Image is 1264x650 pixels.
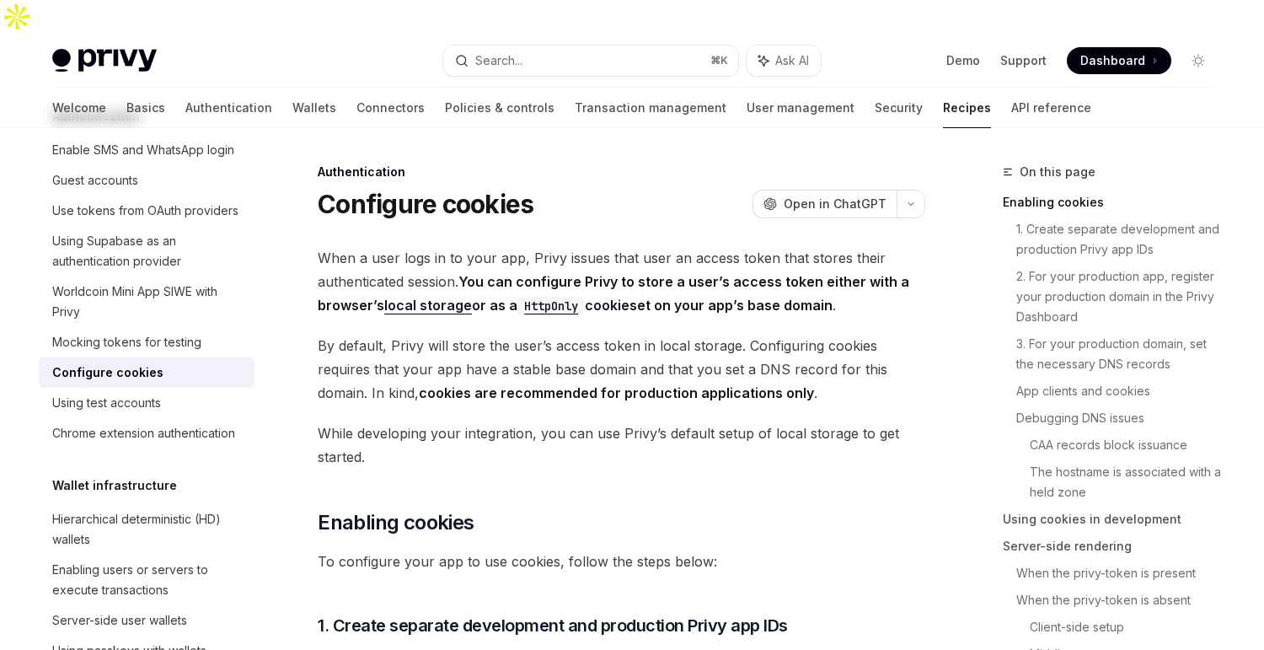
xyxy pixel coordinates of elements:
[1016,405,1225,432] a: Debugging DNS issues
[1080,52,1145,69] span: Dashboard
[1185,47,1212,74] button: Toggle dark mode
[753,190,897,218] button: Open in ChatGPT
[1016,216,1225,263] a: 1. Create separate development and production Privy app IDs
[318,550,925,573] span: To configure your app to use cookies, follow the steps below:
[39,226,254,277] a: Using Supabase as an authentication provider
[384,297,472,314] a: local storage
[445,88,554,128] a: Policies & controls
[1067,47,1171,74] a: Dashboard
[318,422,925,469] span: While developing your integration, you can use Privy’s default setup of local storage to get star...
[52,363,163,383] div: Configure cookies
[52,560,244,600] div: Enabling users or servers to execute transactions
[185,88,272,128] a: Authentication
[318,614,788,637] span: 1. Create separate development and production Privy app IDs
[39,196,254,226] a: Use tokens from OAuth providers
[292,88,336,128] a: Wallets
[39,327,254,357] a: Mocking tokens for testing
[52,201,238,221] div: Use tokens from OAuth providers
[1016,587,1225,614] a: When the privy-token is absent
[39,277,254,327] a: Worldcoin Mini App SIWE with Privy
[1000,52,1047,69] a: Support
[1016,263,1225,330] a: 2. For your production app, register your production domain in the Privy Dashboard
[52,282,244,322] div: Worldcoin Mini App SIWE with Privy
[747,46,821,76] button: Ask AI
[1030,614,1225,641] a: Client-side setup
[1003,506,1225,533] a: Using cookies in development
[52,393,161,413] div: Using test accounts
[1016,378,1225,405] a: App clients and cookies
[318,164,925,180] div: Authentication
[443,46,738,76] button: Search...⌘K
[318,509,474,536] span: Enabling cookies
[39,504,254,555] a: Hierarchical deterministic (HD) wallets
[318,273,909,314] strong: You can configure Privy to store a user’s access token either with a browser’s or as a set on you...
[318,189,533,219] h1: Configure cookies
[52,423,235,443] div: Chrome extension authentication
[39,388,254,418] a: Using test accounts
[39,555,254,605] a: Enabling users or servers to execute transactions
[52,140,234,160] div: Enable SMS and WhatsApp login
[419,384,814,401] strong: cookies are recommended for production applications only
[946,52,980,69] a: Demo
[52,170,138,191] div: Guest accounts
[1003,533,1225,560] a: Server-side rendering
[475,51,522,71] div: Search...
[784,196,886,212] span: Open in ChatGPT
[1011,88,1091,128] a: API reference
[52,231,244,271] div: Using Supabase as an authentication provider
[39,605,254,636] a: Server-side user wallets
[356,88,425,128] a: Connectors
[39,165,254,196] a: Guest accounts
[318,334,925,405] span: By default, Privy will store the user’s access token in local storage. Configuring cookies requir...
[1030,459,1225,506] a: The hostname is associated with a held zone
[575,88,726,128] a: Transaction management
[517,297,585,315] code: HttpOnly
[747,88,854,128] a: User management
[318,246,925,317] span: When a user logs in to your app, Privy issues that user an access token that stores their authent...
[1016,330,1225,378] a: 3. For your production domain, set the necessary DNS records
[39,135,254,165] a: Enable SMS and WhatsApp login
[39,357,254,388] a: Configure cookies
[52,475,177,496] h5: Wallet infrastructure
[126,88,165,128] a: Basics
[1016,560,1225,587] a: When the privy-token is present
[52,49,157,73] img: light logo
[517,297,629,314] a: HttpOnlycookie
[710,54,728,67] span: ⌘ K
[875,88,923,128] a: Security
[52,610,187,631] div: Server-side user wallets
[39,418,254,449] a: Chrome extension authentication
[52,332,201,352] div: Mocking tokens for testing
[1020,162,1095,182] span: On this page
[52,509,244,550] div: Hierarchical deterministic (HD) wallets
[1003,189,1225,216] a: Enabling cookies
[943,88,991,128] a: Recipes
[775,52,809,69] span: Ask AI
[52,88,106,128] a: Welcome
[1030,432,1225,459] a: CAA records block issuance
